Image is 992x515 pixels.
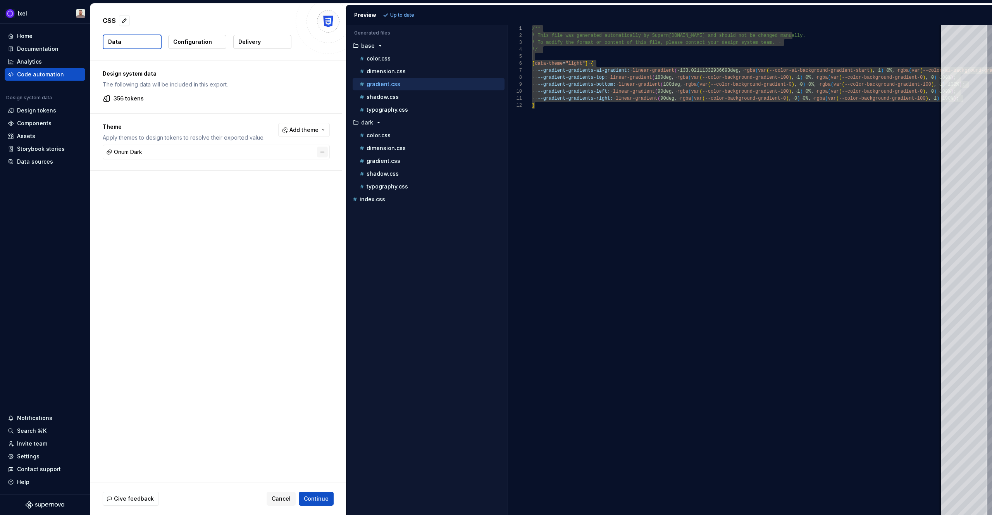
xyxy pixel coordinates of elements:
[5,9,15,18] img: 868fd657-9a6c-419b-b302-5d6615f36a2c.png
[811,89,814,94] span: ,
[911,68,920,73] span: var
[17,132,35,140] div: Assets
[680,96,691,101] span: rgba
[791,75,794,80] span: ,
[797,96,800,101] span: )
[688,89,691,94] span: (
[17,158,53,166] div: Data sources
[565,61,585,66] span: "light"
[839,89,842,94] span: (
[660,82,663,87] span: (
[353,169,505,178] button: shadow.css
[789,96,791,101] span: ,
[26,501,64,509] svg: Supernova Logo
[585,61,587,66] span: ]
[710,82,791,87] span: --color-background-gradient-0
[699,89,702,94] span: (
[702,89,789,94] span: --color-background-gradient-100
[825,96,828,101] span: (
[537,96,613,101] span: --gradient-gradients-right:
[660,96,674,101] span: 90deg
[672,89,674,94] span: ,
[353,67,505,76] button: dimension.css
[353,157,505,165] button: gradient.css
[103,70,330,78] p: Design system data
[5,30,85,42] a: Home
[844,82,931,87] span: --color-background-gradient-100
[691,96,694,101] span: (
[353,105,505,114] button: typography.css
[886,68,892,73] span: 0%
[103,492,159,506] button: Give feedback
[794,96,797,101] span: 0
[532,103,535,108] span: }
[5,156,85,168] a: Data sources
[789,75,791,80] span: )
[76,9,85,18] img: Alberto Roldán
[508,95,522,102] div: 11
[694,96,702,101] span: var
[791,89,794,94] span: ,
[508,102,522,109] div: 12
[803,82,805,87] span: )
[17,45,59,53] div: Documentation
[937,96,939,101] span: )
[353,131,505,140] button: color.css
[836,96,839,101] span: (
[508,39,522,46] div: 3
[361,43,375,49] p: base
[925,89,928,94] span: ,
[791,82,794,87] span: )
[354,11,376,19] div: Preview
[17,58,42,66] div: Analytics
[350,195,505,204] button: index.css
[114,95,144,102] p: 356 tokens
[931,75,933,80] span: 0
[805,75,811,80] span: 0%
[5,425,85,437] button: Search ⌘K
[17,145,65,153] div: Storybook stories
[931,89,933,94] span: 0
[923,75,925,80] span: )
[705,96,786,101] span: --color-background-gradient-0
[367,171,399,177] p: shadow.css
[353,54,505,63] button: color.css
[672,75,674,80] span: ,
[103,16,116,25] p: CSS
[616,96,658,101] span: linear-gradient
[934,75,937,80] span: )
[108,38,121,46] p: Data
[755,68,758,73] span: (
[839,96,925,101] span: --color-background-gradient-100
[878,68,881,73] span: 1
[367,94,399,100] p: shadow.css
[103,35,162,49] button: Data
[699,75,702,80] span: (
[632,68,674,73] span: linear-gradient
[808,96,811,101] span: ,
[696,82,699,87] span: (
[103,81,330,88] p: The following data will be included in this export.
[691,89,699,94] span: var
[934,96,937,101] span: 1
[800,75,803,80] span: )
[267,492,296,506] button: Cancel
[6,95,52,101] div: Design system data
[830,82,833,87] span: (
[353,80,505,88] button: gradient.css
[103,123,265,131] p: Theme
[353,144,505,152] button: dimension.css
[819,82,830,87] span: rgba
[842,82,844,87] span: (
[17,465,61,473] div: Contact support
[800,82,803,87] span: 0
[390,12,414,18] p: Up to date
[909,68,911,73] span: (
[508,81,522,88] div: 9
[797,89,800,94] span: 1
[892,68,895,73] span: ,
[5,476,85,488] button: Help
[278,123,330,137] button: Add theme
[532,40,669,45] span: * To modify the format or content of this file, p
[674,68,677,73] span: (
